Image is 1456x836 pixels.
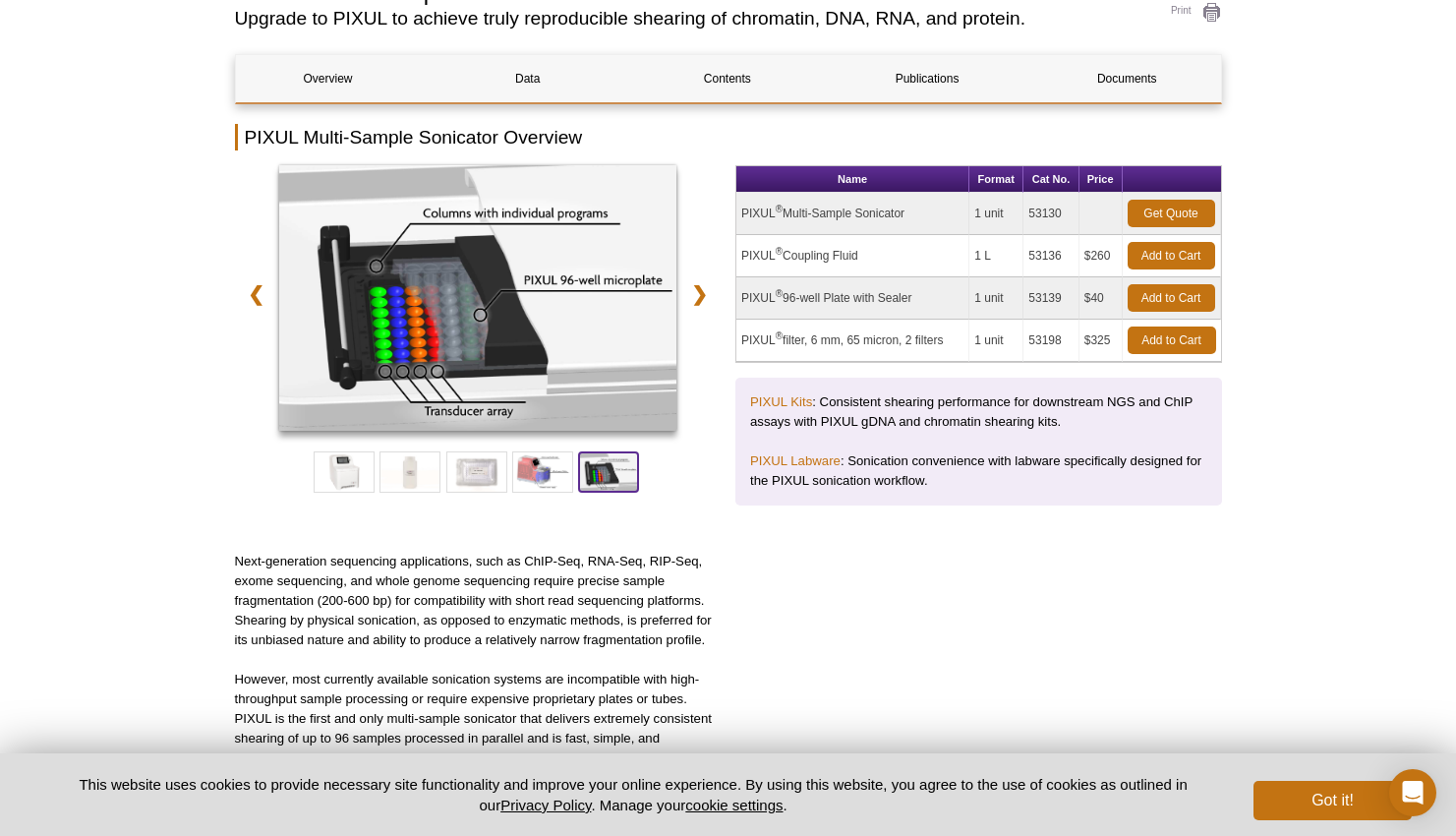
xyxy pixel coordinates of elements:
[45,774,1222,815] p: This website uses cookies to provide necessary site functionality and improve your online experie...
[776,246,783,257] sup: ®
[735,552,1222,825] iframe: PIXUL Multi-Sample Sonicator: Sample Preparation, Proteomics and Beyond
[835,55,1019,102] a: Publications
[1079,235,1123,277] td: $260
[1023,320,1078,362] td: 53198
[1128,284,1215,312] a: Add to Cart
[235,124,1222,150] h2: PIXUL Multi-Sample Sonicator Overview
[678,271,721,317] a: ❯
[1389,769,1436,816] div: Open Intercom Messenger
[969,235,1023,277] td: 1 L
[1023,193,1078,235] td: 53130
[969,277,1023,320] td: 1 unit
[736,235,969,277] td: PIXUL Coupling Fluid
[235,10,1129,28] h2: Upgrade to PIXUL to achieve truly reproducible shearing of chromatin, DNA, RNA, and protein.
[1128,242,1215,269] a: Add to Cart
[1034,55,1219,102] a: Documents
[776,204,783,214] sup: ®
[1023,166,1078,193] th: Cat No.
[750,392,1207,432] p: : Consistent shearing performance for downstream NGS and ChIP assays with PIXUL gDNA and chromati...
[750,394,812,409] a: PIXUL Kits
[776,288,783,299] sup: ®
[969,320,1023,362] td: 1 unit
[1128,327,1216,354] a: Add to Cart
[500,797,591,813] a: Privacy Policy
[685,797,783,813] button: cookie settings
[635,55,820,102] a: Contents
[736,277,969,320] td: PIXUL 96-well Plate with Sealer
[1079,166,1123,193] th: Price
[235,670,722,768] p: However, most currently available sonication systems are incompatible with high-throughput sample...
[969,166,1023,193] th: Format
[279,165,677,437] a: Sonicator Plate
[1128,200,1215,227] a: Get Quote
[279,165,677,431] img: Sonicator Plate
[236,55,421,102] a: Overview
[1253,781,1411,820] button: Got it!
[1079,277,1123,320] td: $40
[235,552,722,650] p: Next-generation sequencing applications, such as ChIP-Seq, RNA-Seq, RIP-Seq, exome sequencing, an...
[235,271,277,317] a: ❮
[1023,277,1078,320] td: 53139
[1023,235,1078,277] td: 53136
[750,453,841,468] a: PIXUL Labware
[736,193,969,235] td: PIXUL Multi-Sample Sonicator
[1079,320,1123,362] td: $325
[736,320,969,362] td: PIXUL filter, 6 mm, 65 micron, 2 filters
[776,330,783,341] sup: ®
[736,166,969,193] th: Name
[1148,2,1222,24] a: Print
[750,451,1207,491] p: : Sonication convenience with labware specifically designed for the PIXUL sonication workflow.
[436,55,620,102] a: Data
[969,193,1023,235] td: 1 unit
